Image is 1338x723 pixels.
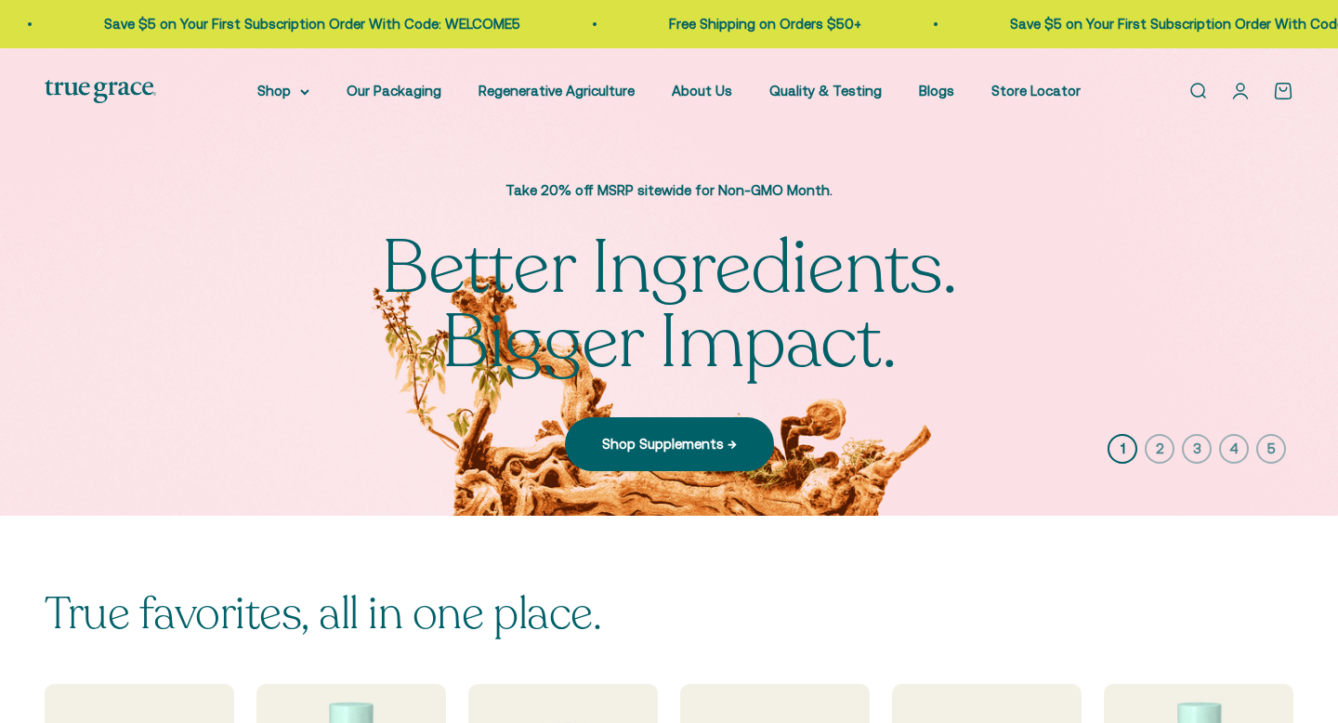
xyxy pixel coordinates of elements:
[565,417,774,471] a: Shop Supplements →
[347,83,441,99] a: Our Packaging
[645,16,837,32] a: Free Shipping on Orders $50+
[1145,434,1174,464] button: 2
[672,83,732,99] a: About Us
[257,80,309,102] summary: Shop
[479,83,635,99] a: Regenerative Agriculture
[381,217,958,393] split-lines: Better Ingredients. Bigger Impact.
[1219,434,1249,464] button: 4
[80,13,496,35] p: Save $5 on Your First Subscription Order With Code: WELCOME5
[991,83,1081,99] a: Store Locator
[769,83,882,99] a: Quality & Testing
[1182,434,1212,464] button: 3
[362,179,976,202] p: Take 20% off MSRP sitewide for Non-GMO Month.
[45,584,601,644] split-lines: True favorites, all in one place.
[1108,434,1137,464] button: 1
[1256,434,1286,464] button: 5
[919,83,954,99] a: Blogs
